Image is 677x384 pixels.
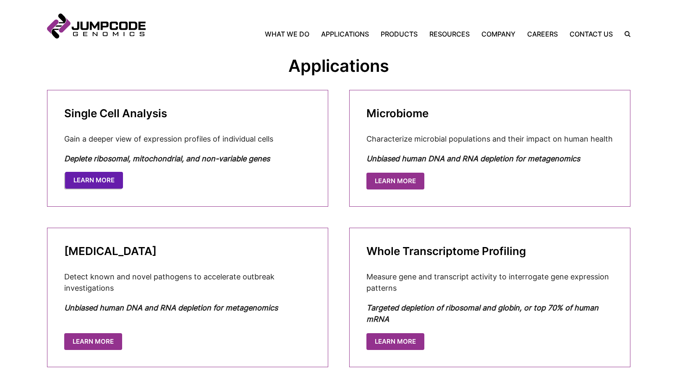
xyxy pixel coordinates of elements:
h3: Microbiome [366,107,613,120]
a: Learn More [366,173,424,190]
a: Resources [423,29,476,39]
a: Careers [521,29,564,39]
a: Learn More [65,172,123,189]
h3: Whole Transcriptome Profiling [366,245,613,258]
a: Learn More [366,333,424,350]
em: argeted depletion of ribosomal and globin, or top 70% of human mRNA [366,303,599,324]
label: Search the site. [619,31,630,37]
a: Applications [315,29,375,39]
em: Unbiased human DNA and RNA depletion for metagenomics [366,154,580,163]
a: Company [476,29,521,39]
em: Deplete ribosomal, mitochondrial, and non-variable genes [64,154,270,163]
p: Measure gene and transcript activity to interrogate gene expression patterns [366,271,613,294]
h2: Applications [47,55,630,76]
em: T [366,303,371,312]
p: Gain a deeper view of expression profiles of individual cells [64,133,311,145]
p: Characterize microbial populations and their impact on human health [366,133,613,145]
a: Products [375,29,423,39]
a: What We Do [265,29,315,39]
p: Detect known and novel pathogens to accelerate outbreak investigations [64,271,311,294]
a: Learn More [64,333,122,350]
h3: [MEDICAL_DATA] [64,245,311,258]
h3: Single Cell Analysis [64,107,311,120]
a: Contact Us [564,29,619,39]
em: Unbiased human DNA and RNA depletion for metagenomics [64,303,278,312]
nav: Primary Navigation [146,29,619,39]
